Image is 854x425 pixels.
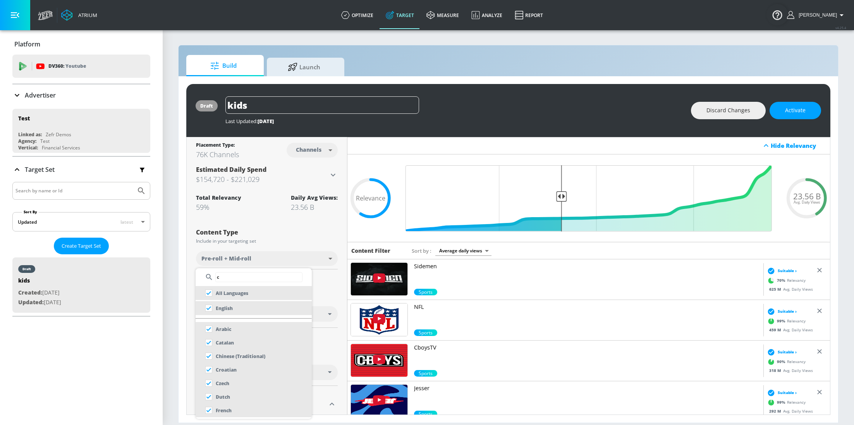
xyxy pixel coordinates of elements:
[216,339,234,347] p: Catalan
[216,379,229,387] p: Czech
[216,289,248,297] p: All Languages
[216,325,231,333] p: Arabic
[216,393,230,401] p: Dutch
[216,406,232,415] p: French
[216,304,233,312] p: English
[216,366,237,374] p: Croatian
[766,4,788,26] button: Open Resource Center
[216,352,265,360] p: Chinese (Traditional)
